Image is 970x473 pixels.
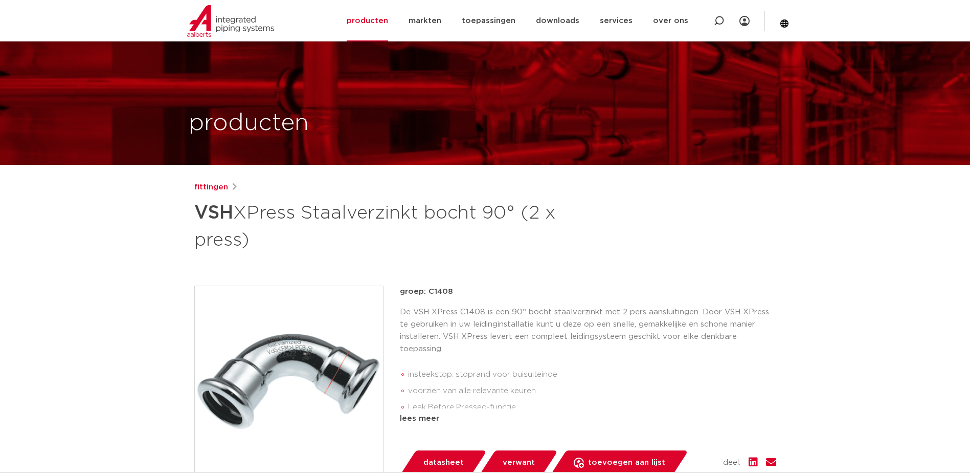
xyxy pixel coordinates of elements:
strong: VSH [194,204,233,222]
span: deel: [723,457,740,469]
li: voorzien van alle relevante keuren [408,383,776,399]
h1: producten [189,107,309,140]
p: groep: C1408 [400,286,776,298]
div: lees meer [400,413,776,425]
span: datasheet [423,455,464,471]
a: fittingen [194,181,228,193]
p: De VSH XPress C1408 is een 90º bocht staalverzinkt met 2 pers aansluitingen. Door VSH XPress te g... [400,306,776,355]
span: verwant [503,455,535,471]
li: Leak Before Pressed-functie [408,399,776,416]
h1: XPress Staalverzinkt bocht 90° (2 x press) [194,198,578,253]
span: toevoegen aan lijst [588,455,665,471]
li: insteekstop: stoprand voor buisuiteinde [408,367,776,383]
